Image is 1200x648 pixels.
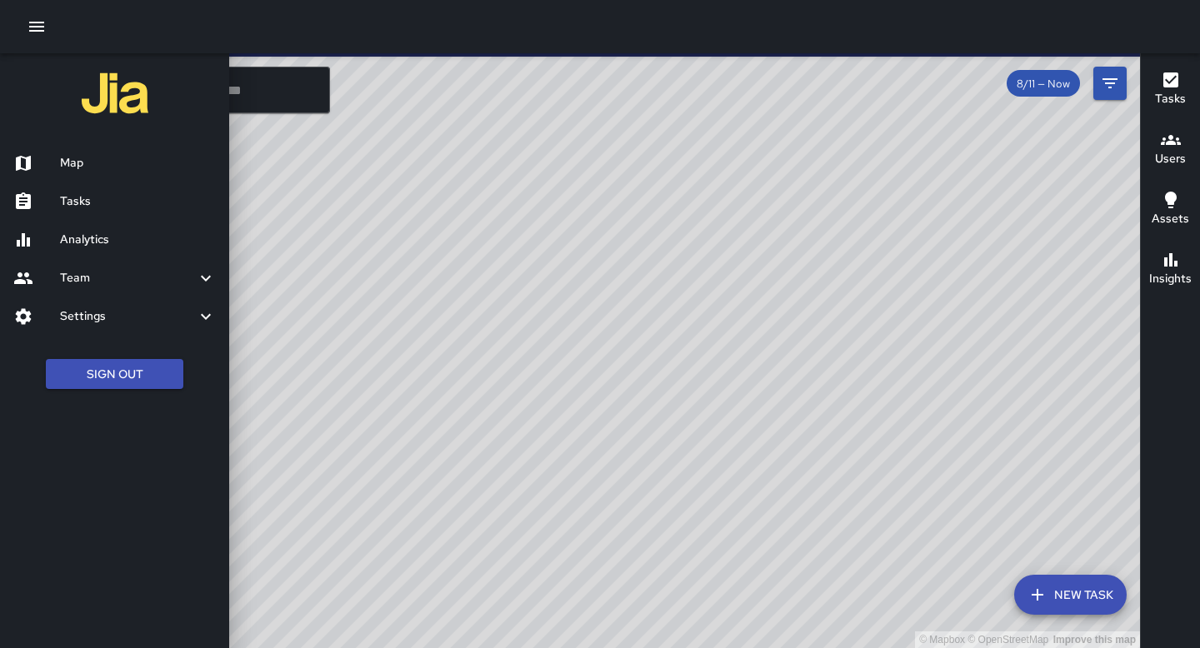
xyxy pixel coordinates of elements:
[60,192,216,211] h6: Tasks
[60,231,216,249] h6: Analytics
[82,60,148,127] img: jia-logo
[60,154,216,172] h6: Map
[1155,90,1186,108] h6: Tasks
[60,269,196,287] h6: Team
[1155,150,1186,168] h6: Users
[46,359,183,390] button: Sign Out
[1014,575,1127,615] button: New Task
[1149,270,1192,288] h6: Insights
[60,307,196,326] h6: Settings
[1152,210,1189,228] h6: Assets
